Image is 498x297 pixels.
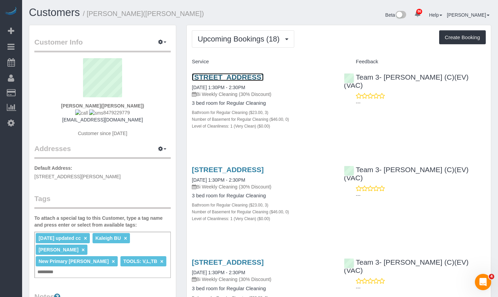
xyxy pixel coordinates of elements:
a: Beta [385,12,406,18]
span: [PERSON_NAME] [38,247,78,252]
button: Create Booking [439,30,486,45]
span: New Primary [PERSON_NAME] [38,259,109,264]
span: 4 [489,274,494,279]
img: Automaid Logo [4,7,18,16]
a: [DATE] 1:30PM - 2:30PM [192,177,245,183]
a: [DATE] 1:30PM - 2:30PM [192,85,245,90]
a: × [82,247,85,253]
p: Bi Weekly Cleaning (30% Discount) [192,183,334,190]
small: Bathroom for Regular Cleaning ($23.00, 3) [192,203,268,208]
a: Team 3- [PERSON_NAME] (C)(EV)(VAC) [344,73,468,89]
a: Team 3- [PERSON_NAME] (C)(EV)(VAC) [344,166,468,182]
button: Upcoming Bookings (18) [192,30,294,48]
span: TOOLS: V,L,TB [123,259,157,264]
a: 86 [411,7,424,22]
a: × [84,235,87,241]
strong: [PERSON_NAME]([PERSON_NAME]) [61,103,144,109]
a: [EMAIL_ADDRESS][DOMAIN_NAME] [62,117,143,122]
span: 86 [416,9,422,14]
img: call [75,110,88,116]
p: Bi Weekly Cleaning (30% Discount) [192,276,334,283]
a: [PERSON_NAME] [447,12,489,18]
iframe: Intercom live chat [475,274,491,290]
span: Customer since [DATE] [78,131,127,136]
h4: 3 bed room for Regular Cleaning [192,286,334,292]
p: --- [356,99,486,106]
h4: 3 bed room for Regular Cleaning [192,100,334,106]
small: Level of Cleanliness: 1 (Very Clean) ($0.00) [192,124,270,129]
a: [STREET_ADDRESS] [192,73,264,81]
label: Default Address: [34,165,72,171]
h4: Service [192,59,334,65]
small: / [PERSON_NAME]([PERSON_NAME]) [83,10,204,17]
p: --- [356,192,486,199]
h4: Feedback [344,59,486,65]
small: Number of Basement for Regular Cleaning ($46.00, 0) [192,210,289,214]
label: To attach a special tag to this Customer, type a tag name and press enter or select from availabl... [34,215,171,228]
small: Level of Cleanliness: 1 (Very Clean) ($0.00) [192,216,270,221]
a: × [112,259,115,264]
a: Customers [29,6,80,18]
img: New interface [395,11,406,20]
legend: Tags [34,194,171,209]
span: [STREET_ADDRESS][PERSON_NAME] [34,174,121,179]
p: Bi Weekly Cleaning (30% Discount) [192,91,334,98]
a: × [124,235,127,241]
a: × [160,259,163,264]
span: 8479229779 [75,110,130,115]
p: --- [356,284,486,291]
a: Team 3- [PERSON_NAME] (C)(EV)(VAC) [344,258,468,274]
small: Bathroom for Regular Cleaning ($23.00, 3) [192,110,268,115]
span: Kaleigh BU [96,235,121,241]
a: [DATE] 1:30PM - 2:30PM [192,270,245,275]
h4: 3 bed room for Regular Cleaning [192,193,334,199]
span: Upcoming Bookings (18) [198,35,283,43]
legend: Customer Info [34,37,171,52]
a: [STREET_ADDRESS] [192,258,264,266]
span: [DATE] updated cc [38,235,81,241]
img: sms [89,110,103,116]
small: Number of Basement for Regular Cleaning ($46.00, 0) [192,117,289,122]
a: Help [429,12,442,18]
a: [STREET_ADDRESS] [192,166,264,174]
